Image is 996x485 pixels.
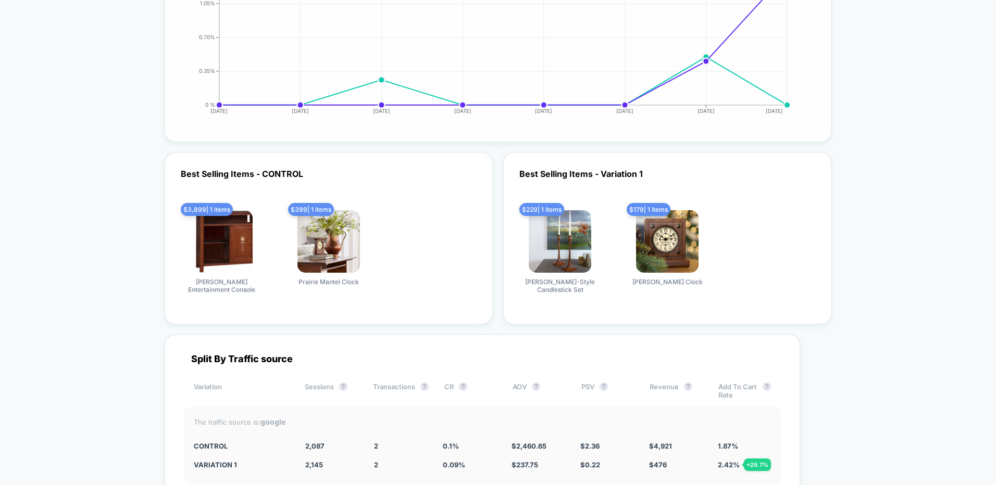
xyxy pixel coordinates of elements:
button: ? [763,382,771,391]
span: [PERSON_NAME] Entertainment Console [182,278,260,293]
div: Transactions [373,382,429,399]
button: ? [532,382,540,391]
div: Split By Traffic source [183,353,781,364]
span: $ 4,921 [649,442,672,450]
span: 0.09 % [443,461,465,469]
button: ? [600,382,608,391]
div: CR [444,382,497,399]
img: produt [297,210,360,273]
span: $ 2.36 [580,442,600,450]
button: ? [684,382,692,391]
button: ? [459,382,467,391]
tspan: 0.70% [199,34,215,40]
tspan: [DATE] [373,108,390,114]
tspan: 0 % [205,101,215,108]
tspan: [DATE] [766,108,783,114]
div: CONTROL [194,442,290,450]
img: produt [190,210,253,273]
img: produt [529,210,591,273]
span: [PERSON_NAME]-Style Candlestick Set [521,278,599,293]
span: $ 399 | 1 items [288,203,334,216]
span: 2.42 % [718,461,740,469]
span: 2 [374,442,378,450]
div: The traffic source is: [194,417,771,426]
tspan: [DATE] [454,108,471,114]
span: $ 0.22 [580,461,600,469]
div: AOV [513,382,565,399]
tspan: [DATE] [535,108,552,114]
span: $ 179 | 1 items [627,203,670,216]
span: 1.87 % [718,442,738,450]
div: Sessions [305,382,357,399]
div: Variation [194,382,289,399]
button: ? [339,382,347,391]
button: ? [420,382,429,391]
img: produt [636,210,699,273]
strong: google [260,417,285,426]
tspan: [DATE] [616,108,633,114]
span: 0.1 % [443,442,459,450]
span: $ 229 | 1 items [519,203,564,216]
span: 2 [374,461,378,469]
span: 2,087 [305,442,325,450]
div: PSV [581,382,634,399]
span: [PERSON_NAME] Clock [632,278,703,286]
span: $ 3,899 | 1 items [181,203,233,216]
div: + 29.7 % [744,458,771,471]
tspan: [DATE] [698,108,715,114]
tspan: 0.35% [199,68,215,74]
span: Prairie Mantel Clock [298,278,359,286]
tspan: [DATE] [292,108,309,114]
tspan: [DATE] [210,108,228,114]
div: Variation 1 [194,461,290,469]
span: $ 237.75 [512,461,538,469]
span: 2,145 [305,461,323,469]
span: $ 2,460.65 [512,442,546,450]
div: Add To Cart Rate [718,382,771,399]
div: Revenue [650,382,702,399]
span: $ 476 [649,461,667,469]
